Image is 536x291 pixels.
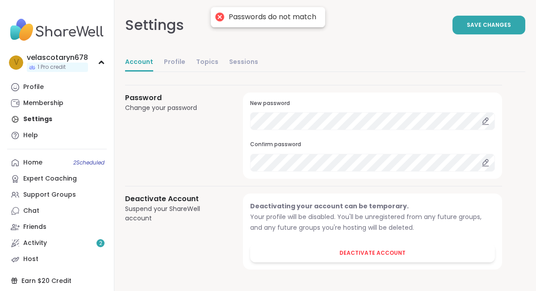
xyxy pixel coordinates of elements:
[23,99,63,108] div: Membership
[125,194,222,204] h3: Deactivate Account
[27,53,88,63] div: velascotaryn678
[38,63,66,71] span: 1 Pro credit
[125,204,222,223] div: Suspend your ShareWell account
[14,57,19,68] span: v
[23,83,44,92] div: Profile
[125,103,222,113] div: Change your password
[229,54,258,72] a: Sessions
[7,171,107,187] a: Expert Coaching
[7,235,107,251] a: Activity2
[250,100,495,107] h3: New password
[23,239,47,248] div: Activity
[7,219,107,235] a: Friends
[164,54,185,72] a: Profile
[23,174,77,183] div: Expert Coaching
[7,203,107,219] a: Chat
[467,21,511,29] span: Save Changes
[7,155,107,171] a: Home2Scheduled
[73,159,105,166] span: 2 Scheduled
[339,249,406,257] span: Deactivate Account
[7,95,107,111] a: Membership
[196,54,218,72] a: Topics
[7,251,107,267] a: Host
[229,13,316,22] div: Passwords do not match
[7,187,107,203] a: Support Groups
[23,131,38,140] div: Help
[125,93,222,103] h3: Password
[250,212,482,232] span: Your profile will be disabled. You'll be unregistered from any future groups, and any future grou...
[7,273,107,289] div: Earn $20 Credit
[250,141,495,148] h3: Confirm password
[7,79,107,95] a: Profile
[23,255,38,264] div: Host
[23,207,39,215] div: Chat
[125,14,184,36] div: Settings
[23,223,46,232] div: Friends
[452,16,525,34] button: Save Changes
[250,202,409,211] span: Deactivating your account can be temporary.
[125,54,153,72] a: Account
[7,127,107,143] a: Help
[23,190,76,199] div: Support Groups
[7,14,107,46] img: ShareWell Nav Logo
[250,244,495,262] button: Deactivate Account
[23,158,42,167] div: Home
[99,240,102,247] span: 2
